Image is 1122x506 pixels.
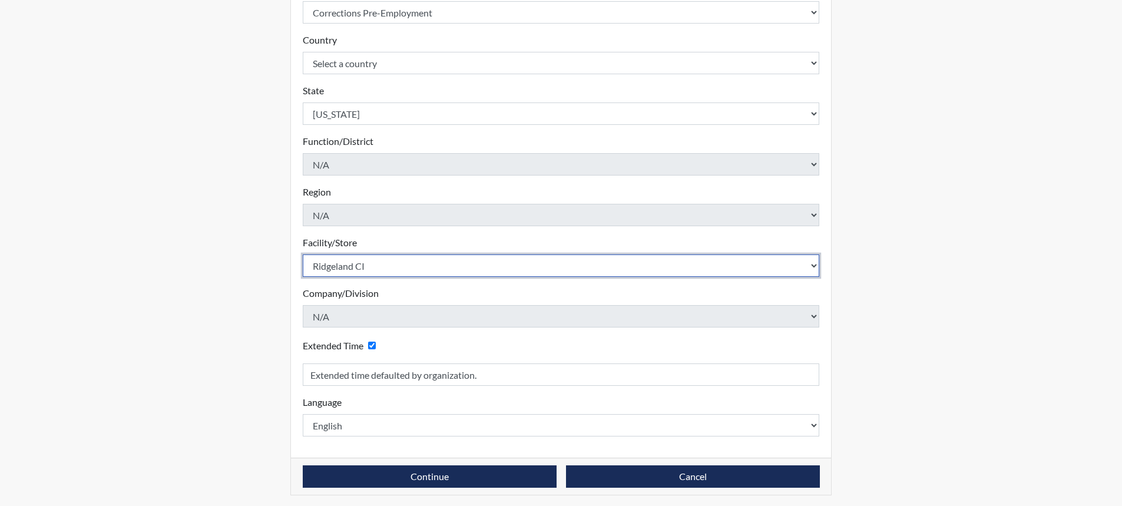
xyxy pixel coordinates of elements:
input: Reason for Extension [303,363,820,386]
div: Checking this box will provide the interviewee with an accomodation of extra time to answer each ... [303,337,380,354]
label: Function/District [303,134,373,148]
button: Continue [303,465,557,488]
label: Company/Division [303,286,379,300]
button: Cancel [566,465,820,488]
label: Extended Time [303,339,363,353]
label: Language [303,395,342,409]
label: Facility/Store [303,236,357,250]
label: State [303,84,324,98]
label: Region [303,185,331,199]
label: Country [303,33,337,47]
